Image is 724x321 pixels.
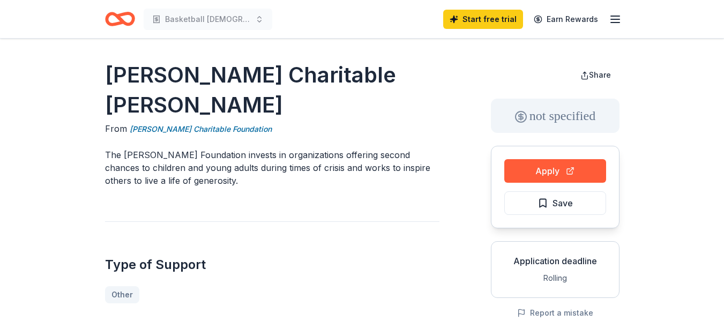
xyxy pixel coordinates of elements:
[105,256,439,273] h2: Type of Support
[589,70,611,79] span: Share
[517,307,593,319] button: Report a mistake
[504,191,606,215] button: Save
[105,122,439,136] div: From
[572,64,619,86] button: Share
[144,9,272,30] button: Basketball [DEMOGRAPHIC_DATA]
[500,272,610,285] div: Rolling
[491,99,619,133] div: not specified
[105,6,135,32] a: Home
[105,60,439,120] h1: [PERSON_NAME] Charitable [PERSON_NAME]
[165,13,251,26] span: Basketball [DEMOGRAPHIC_DATA]
[443,10,523,29] a: Start free trial
[527,10,604,29] a: Earn Rewards
[130,123,272,136] a: [PERSON_NAME] Charitable Foundation
[504,159,606,183] button: Apply
[553,196,573,210] span: Save
[105,148,439,187] p: The [PERSON_NAME] Foundation invests in organizations offering second chances to children and you...
[105,286,139,303] a: Other
[500,255,610,267] div: Application deadline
